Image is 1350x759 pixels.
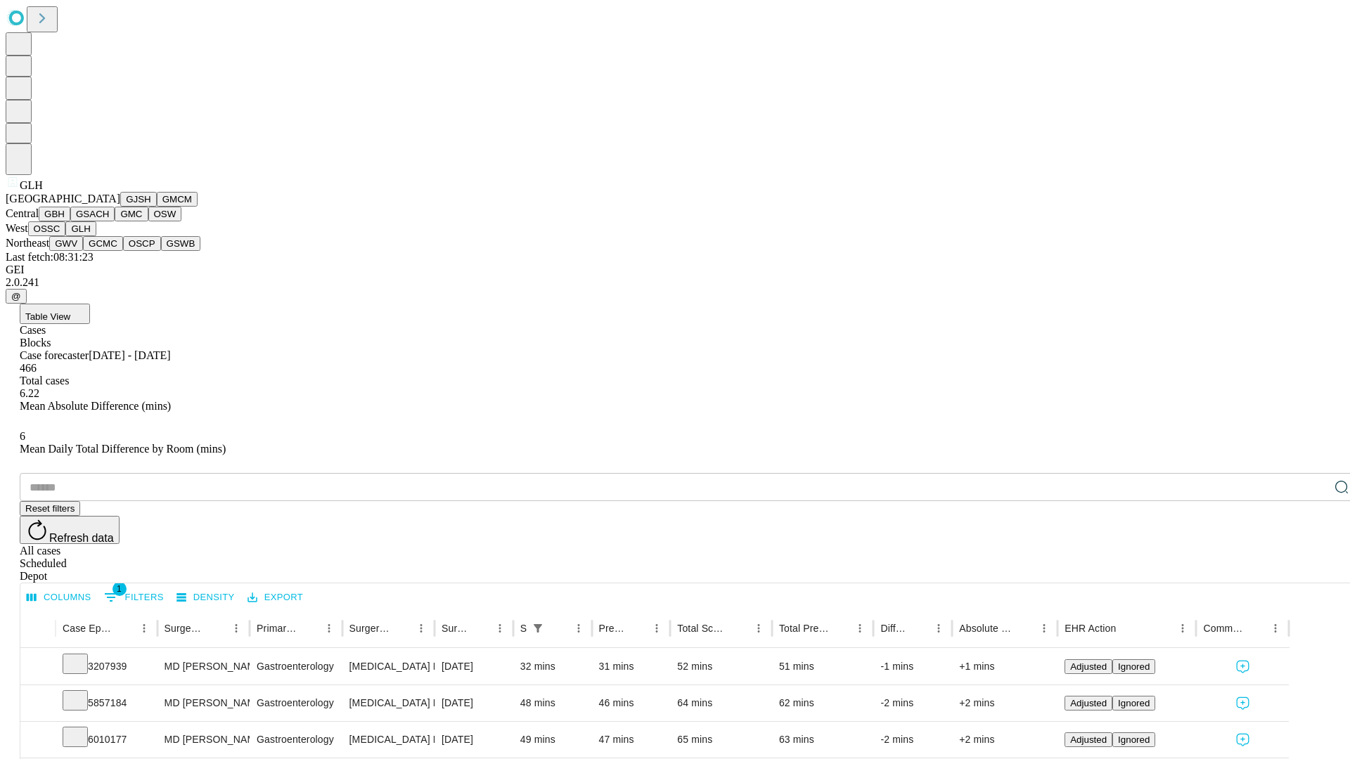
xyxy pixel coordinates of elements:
button: GCMC [83,236,123,251]
span: [GEOGRAPHIC_DATA] [6,193,120,205]
button: Expand [27,655,49,680]
div: Primary Service [257,623,297,634]
span: @ [11,291,21,301]
button: Refresh data [20,516,120,544]
div: [DATE] [442,722,506,758]
div: -2 mins [880,685,945,721]
button: GMC [115,207,148,221]
button: GJSH [120,192,157,207]
div: 31 mins [599,649,664,685]
div: Absolute Difference [959,623,1013,634]
div: [DATE] [442,649,506,685]
div: 51 mins [779,649,867,685]
button: OSCP [123,236,161,251]
button: Density [173,587,238,609]
button: Menu [569,618,589,638]
div: 49 mins [520,722,585,758]
span: 6 [20,430,25,442]
div: Gastroenterology [257,685,335,721]
button: Sort [207,618,226,638]
div: Comments [1203,623,1244,634]
button: Menu [411,618,431,638]
button: Reset filters [20,501,80,516]
span: Ignored [1118,698,1150,708]
div: 64 mins [677,685,765,721]
div: Surgery Name [349,623,390,634]
div: GEI [6,264,1344,276]
button: Sort [470,618,490,638]
button: Sort [729,618,749,638]
button: Export [244,587,307,609]
span: Adjusted [1070,734,1107,745]
button: GWV [49,236,83,251]
div: Gastroenterology [257,722,335,758]
button: Menu [749,618,769,638]
span: Case forecaster [20,349,89,361]
span: Table View [25,311,70,322]
button: OSW [148,207,182,221]
div: MD [PERSON_NAME] E Md [165,685,243,721]
button: Ignored [1112,732,1155,747]
div: Total Scheduled Duration [677,623,728,634]
button: Ignored [1112,696,1155,711]
div: 3207939 [63,649,150,685]
span: 1 [112,582,127,596]
button: OSSC [28,221,66,236]
button: Adjusted [1065,696,1112,711]
span: West [6,222,28,234]
button: Sort [115,618,134,638]
button: Sort [392,618,411,638]
div: 46 mins [599,685,664,721]
button: Expand [27,728,49,753]
span: Central [6,207,39,219]
button: Select columns [23,587,95,609]
button: Menu [929,618,949,638]
div: 63 mins [779,722,867,758]
div: Case Epic Id [63,623,113,634]
button: Expand [27,692,49,716]
span: Last fetch: 08:31:23 [6,251,94,263]
span: [DATE] - [DATE] [89,349,170,361]
div: EHR Action [1065,623,1116,634]
div: 47 mins [599,722,664,758]
div: +2 mins [959,685,1050,721]
button: Adjusted [1065,659,1112,674]
button: Sort [1015,618,1034,638]
span: GLH [20,179,43,191]
button: Menu [490,618,510,638]
button: Sort [300,618,319,638]
div: Surgery Date [442,623,469,634]
button: Adjusted [1065,732,1112,747]
button: Menu [1173,618,1192,638]
button: Menu [134,618,154,638]
div: [MEDICAL_DATA] FLEXIBLE PROXIMAL DIAGNOSTIC [349,722,427,758]
button: Menu [850,618,870,638]
div: +1 mins [959,649,1050,685]
button: GLH [65,221,96,236]
div: 1 active filter [528,618,548,638]
span: 466 [20,362,37,374]
span: Reset filters [25,503,75,514]
div: 52 mins [677,649,765,685]
div: 65 mins [677,722,765,758]
span: Northeast [6,237,49,249]
span: Adjusted [1070,661,1107,672]
div: Difference [880,623,908,634]
button: Sort [830,618,850,638]
div: MD [PERSON_NAME] E Md [165,722,243,758]
button: Menu [647,618,667,638]
button: Menu [1034,618,1054,638]
button: Menu [319,618,339,638]
div: MD [PERSON_NAME] E Md [165,649,243,685]
div: [DATE] [442,685,506,721]
div: 32 mins [520,649,585,685]
button: Ignored [1112,659,1155,674]
button: Sort [627,618,647,638]
span: Refresh data [49,532,114,544]
button: Sort [549,618,569,638]
div: [MEDICAL_DATA] FLEXIBLE PROXIMAL DIAGNOSTIC [349,649,427,685]
div: 48 mins [520,685,585,721]
div: 2.0.241 [6,276,1344,289]
div: -1 mins [880,649,945,685]
button: Table View [20,304,90,324]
